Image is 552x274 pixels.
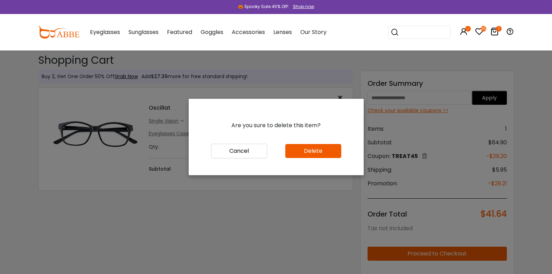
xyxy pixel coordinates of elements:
[481,26,486,32] i: 25
[490,29,499,37] a: 1
[496,26,502,32] i: 1
[38,26,79,39] img: abbeglasses.com
[238,4,288,10] div: 🎃 Spooky Sale 45% Off!
[90,28,120,36] span: Eyeglasses
[201,28,223,36] span: Goggles
[167,28,192,36] span: Featured
[475,29,483,37] a: 25
[285,144,341,158] button: Delete
[232,28,265,36] span: Accessories
[211,144,267,158] button: Cancel
[289,4,314,9] a: Shop now
[300,28,327,36] span: Our Story
[273,28,292,36] span: Lenses
[293,4,314,10] div: Shop now
[128,28,159,36] span: Sunglasses
[194,104,358,138] div: Are you sure to delete this item?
